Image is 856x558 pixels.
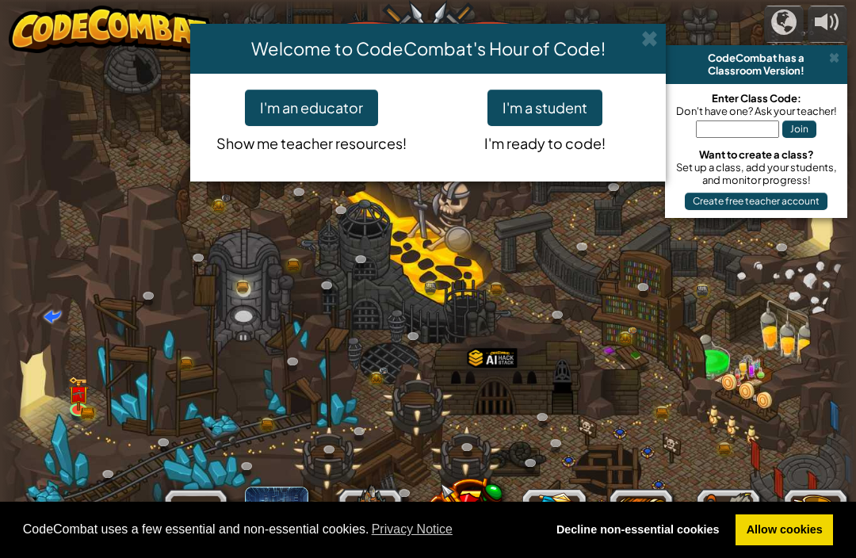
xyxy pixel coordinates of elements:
span: CodeCombat uses a few essential and non-essential cookies. [23,518,533,541]
p: I'm ready to code! [440,126,650,155]
a: learn more about cookies [369,518,456,541]
a: allow cookies [736,514,833,546]
a: deny cookies [545,514,730,546]
button: I'm an educator [245,90,378,126]
h4: Welcome to CodeCombat's Hour of Code! [202,36,654,61]
p: Show me teacher resources! [206,126,416,155]
button: I'm a student [487,90,602,126]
